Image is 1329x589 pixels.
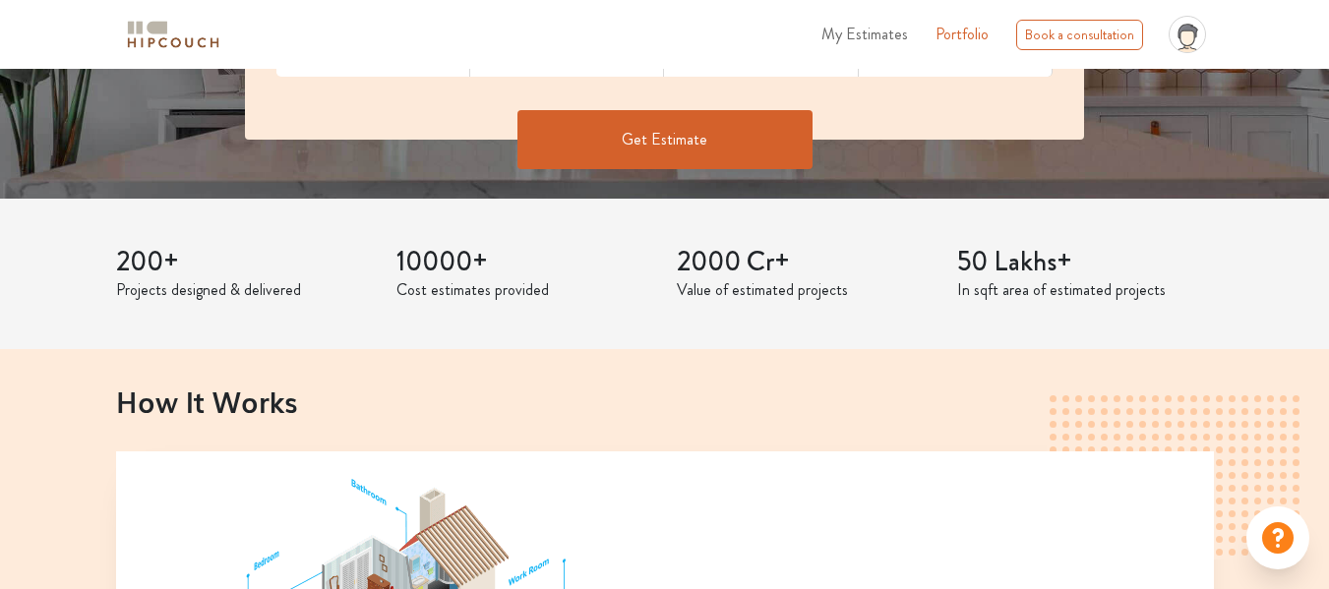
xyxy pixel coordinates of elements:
h3: 10000+ [396,246,653,279]
p: Cost estimates provided [396,278,653,302]
div: Book a consultation [1016,20,1143,50]
p: Value of estimated projects [677,278,934,302]
span: logo-horizontal.svg [124,13,222,57]
h3: 200+ [116,246,373,279]
p: In sqft area of estimated projects [957,278,1214,302]
button: Get Estimate [517,110,813,169]
h2: How It Works [116,384,1214,418]
span: My Estimates [821,23,908,45]
h3: 2000 Cr+ [677,246,934,279]
p: Projects designed & delivered [116,278,373,302]
h3: 50 Lakhs+ [957,246,1214,279]
a: Portfolio [936,23,989,46]
img: logo-horizontal.svg [124,18,222,52]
